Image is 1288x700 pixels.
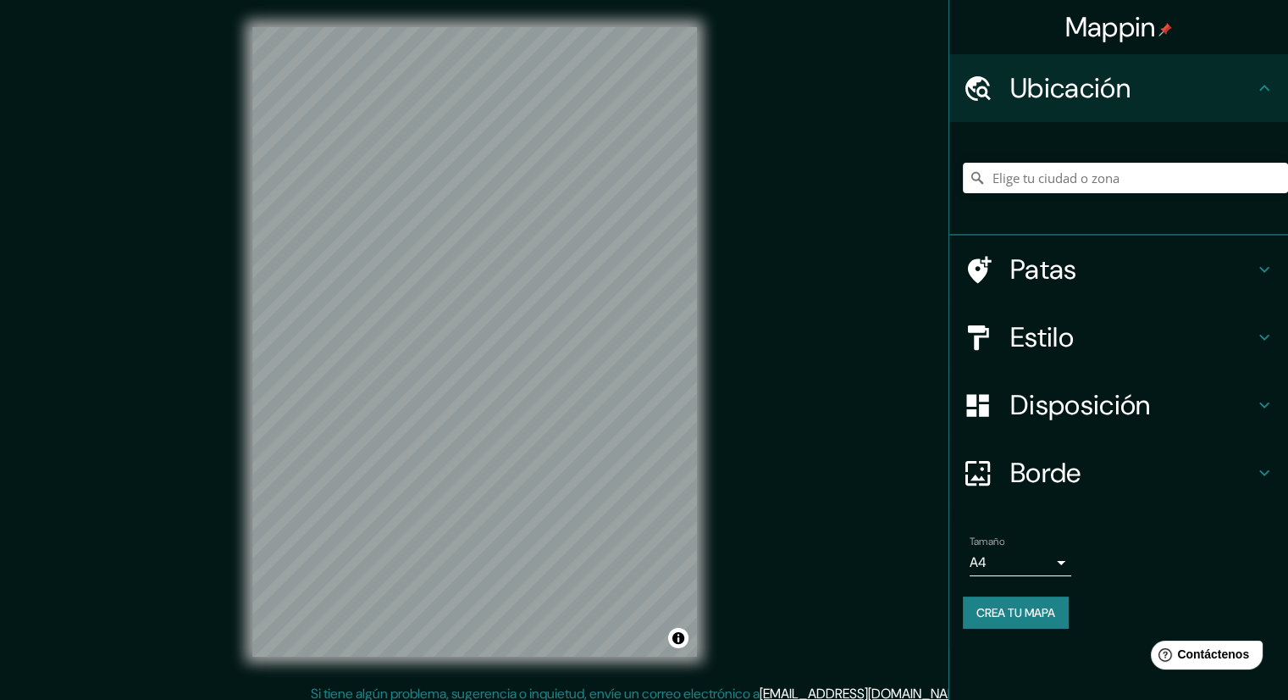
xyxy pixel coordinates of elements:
button: Activar o desactivar atribución [668,628,688,648]
input: Elige tu ciudad o zona [963,163,1288,193]
div: Ubicación [949,54,1288,122]
div: Disposición [949,371,1288,439]
font: Estilo [1010,319,1074,355]
button: Crea tu mapa [963,597,1069,629]
img: pin-icon.png [1158,23,1172,36]
canvas: Mapa [252,27,697,657]
font: A4 [970,553,987,571]
font: Mappin [1065,9,1156,45]
div: Patas [949,236,1288,303]
font: Patas [1010,252,1077,287]
font: Tamaño [970,535,1004,548]
div: Borde [949,439,1288,507]
font: Disposición [1010,387,1150,423]
font: Borde [1010,455,1081,491]
div: Estilo [949,303,1288,371]
font: Ubicación [1010,70,1130,106]
div: A4 [970,549,1071,576]
iframe: Lanzador de widgets de ayuda [1137,634,1269,681]
font: Crea tu mapa [976,605,1055,620]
